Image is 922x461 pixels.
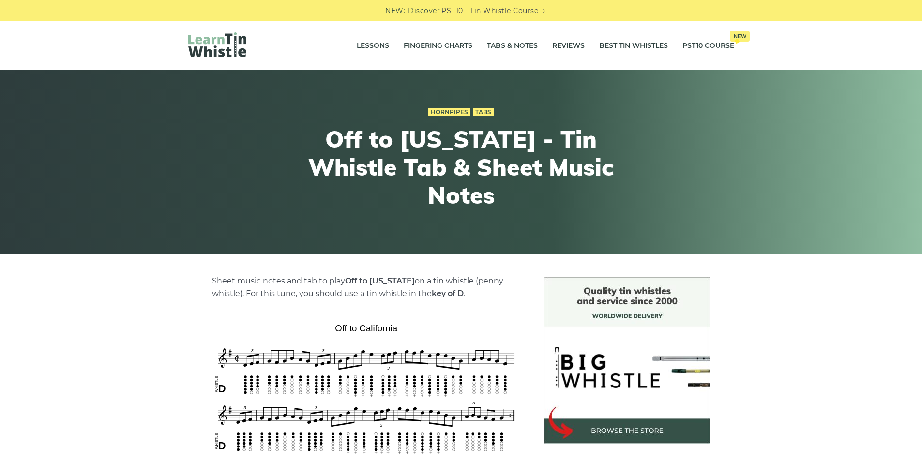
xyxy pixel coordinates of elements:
[544,277,710,444] img: BigWhistle Tin Whistle Store
[432,289,464,298] strong: key of D
[212,275,521,300] p: Sheet music notes and tab to play on a tin whistle (penny whistle). For this tune, you should use...
[283,125,639,209] h1: Off to [US_STATE] - Tin Whistle Tab & Sheet Music Notes
[552,34,585,58] a: Reviews
[357,34,389,58] a: Lessons
[345,276,415,285] strong: Off to [US_STATE]
[487,34,538,58] a: Tabs & Notes
[473,108,494,116] a: Tabs
[682,34,734,58] a: PST10 CourseNew
[188,32,246,57] img: LearnTinWhistle.com
[730,31,750,42] span: New
[404,34,472,58] a: Fingering Charts
[599,34,668,58] a: Best Tin Whistles
[428,108,470,116] a: Hornpipes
